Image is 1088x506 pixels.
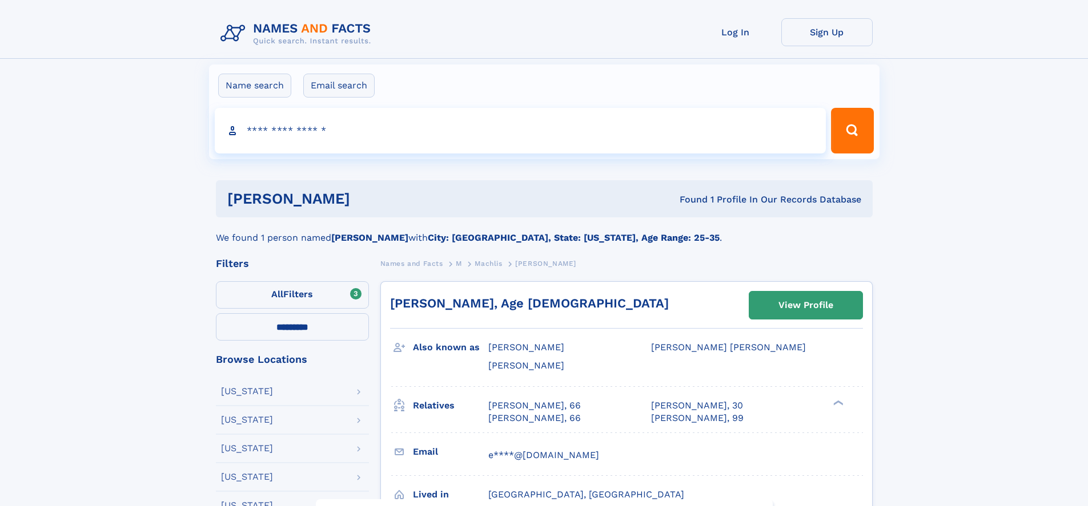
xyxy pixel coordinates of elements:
div: [US_STATE] [221,415,273,424]
a: [PERSON_NAME], 99 [651,412,744,424]
h3: Email [413,442,488,462]
span: [PERSON_NAME] [PERSON_NAME] [651,342,806,353]
h3: Lived in [413,485,488,504]
div: Found 1 Profile In Our Records Database [515,193,861,206]
h3: Relatives [413,396,488,415]
span: M [456,260,462,268]
a: [PERSON_NAME], 66 [488,399,581,412]
div: View Profile [778,292,833,318]
a: [PERSON_NAME], 66 [488,412,581,424]
img: Logo Names and Facts [216,18,380,49]
div: [US_STATE] [221,387,273,396]
h1: [PERSON_NAME] [227,192,515,206]
button: Search Button [831,108,873,153]
div: [US_STATE] [221,472,273,481]
span: All [271,289,283,299]
label: Name search [218,74,291,98]
a: Machlis [475,256,502,270]
a: Names and Facts [380,256,443,270]
a: [PERSON_NAME], Age [DEMOGRAPHIC_DATA] [390,296,669,310]
a: Sign Up [781,18,873,46]
label: Filters [216,281,369,309]
span: Machlis [475,260,502,268]
div: Browse Locations [216,354,369,365]
div: Filters [216,258,369,269]
a: [PERSON_NAME], 30 [651,399,743,412]
div: We found 1 person named with . [216,217,873,245]
span: [PERSON_NAME] [488,342,564,353]
b: City: [GEOGRAPHIC_DATA], State: [US_STATE], Age Range: 25-35 [428,232,720,243]
h3: Also known as [413,338,488,357]
label: Email search [303,74,375,98]
b: [PERSON_NAME] [331,232,408,243]
span: [PERSON_NAME] [515,260,576,268]
span: [GEOGRAPHIC_DATA], [GEOGRAPHIC_DATA] [488,489,684,500]
input: search input [215,108,826,153]
div: ❯ [830,399,844,406]
span: [PERSON_NAME] [488,360,564,371]
div: [US_STATE] [221,444,273,453]
a: View Profile [749,292,862,319]
a: M [456,256,462,270]
a: Log In [690,18,781,46]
